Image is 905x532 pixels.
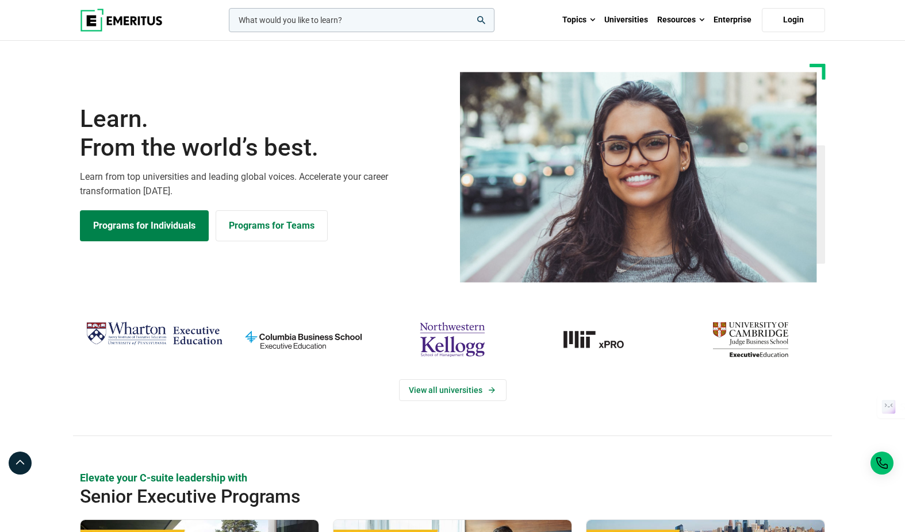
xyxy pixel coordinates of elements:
a: Explore Programs [80,210,209,241]
a: MIT-xPRO [533,317,670,362]
h2: Senior Executive Programs [80,485,750,508]
img: cambridge-judge-business-school [682,317,819,362]
img: Wharton Executive Education [86,317,223,351]
a: Login [762,8,825,32]
p: Learn from top universities and leading global voices. Accelerate your career transformation [DATE]. [80,169,446,199]
h1: Learn. [80,105,446,163]
span: From the world’s best. [80,133,446,162]
a: Explore for Business [216,210,328,241]
input: woocommerce-product-search-field-0 [229,8,494,32]
a: View Universities [399,379,507,401]
img: northwestern-kellogg [384,317,521,362]
img: Learn from the world's best [460,72,817,283]
img: MIT xPRO [533,317,670,362]
p: Elevate your C-suite leadership with [80,471,825,485]
img: columbia-business-school [235,317,372,362]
